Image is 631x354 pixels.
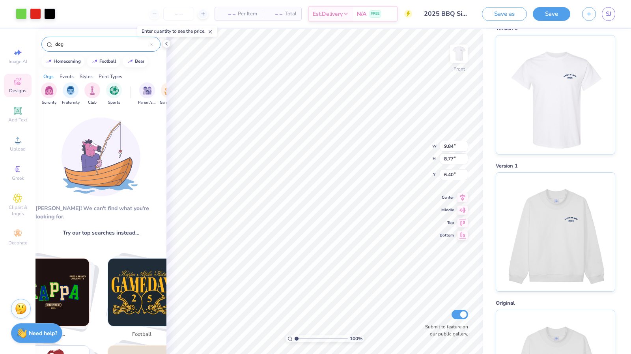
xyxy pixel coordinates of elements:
span: Add Text [8,117,27,123]
img: Loading... [62,117,140,196]
span: Decorate [8,240,27,246]
span: Image AI [9,58,27,65]
div: bear [135,59,144,63]
span: Center [440,195,454,200]
img: trend_line.gif [91,59,98,64]
div: homecoming [54,59,81,63]
strong: Need help? [29,330,57,337]
div: football [99,59,116,63]
span: Designs [9,88,26,94]
span: football [129,331,155,339]
span: Game Day [160,100,178,106]
img: Parent's Weekend Image [143,86,152,95]
button: homecoming [41,56,84,67]
div: filter for Sports [106,82,122,106]
img: trend_line.gif [46,59,52,64]
img: Sports Image [110,86,119,95]
div: filter for Game Day [160,82,178,106]
div: filter for Sorority [41,82,57,106]
input: Try "Alpha" [54,40,150,48]
img: homecoming [22,259,90,326]
span: Bottom [440,233,454,238]
div: Events [60,73,74,80]
input: Untitled Design [418,6,476,22]
a: SJ [602,7,615,21]
span: SJ [606,9,611,19]
div: filter for Club [84,82,100,106]
span: Fraternity [62,100,80,106]
button: filter button [41,82,57,106]
button: Stack Card Button homecoming [17,258,99,341]
span: N/A [357,10,366,18]
span: – – [220,10,235,18]
span: Greek [12,175,24,181]
span: Upload [10,146,26,152]
button: Save as [482,7,527,21]
span: 100 % [350,335,362,342]
span: Sorority [42,100,56,106]
span: Try our top searches instead… [63,229,139,237]
button: filter button [160,82,178,106]
button: filter button [138,82,156,106]
button: filter button [84,82,100,106]
img: Version 3 [506,35,604,154]
div: [PERSON_NAME]! We can't find what you're looking for. [35,204,166,221]
div: Styles [80,73,93,80]
span: Middle [440,207,454,213]
img: Game Day Image [164,86,174,95]
img: Front [451,46,467,61]
img: Sorority Image [45,86,54,95]
span: Sports [108,100,120,106]
img: Version 1 [506,173,604,291]
div: filter for Fraternity [62,82,80,106]
span: Parent's Weekend [138,100,156,106]
span: Est. Delivery [313,10,343,18]
span: Clipart & logos [4,204,32,217]
img: trend_line.gif [127,59,133,64]
div: Orgs [43,73,54,80]
button: Save [533,7,570,21]
div: Print Types [99,73,122,80]
div: filter for Parent's Weekend [138,82,156,106]
span: Total [285,10,297,18]
img: football [108,259,175,326]
input: – – [163,7,194,21]
span: FREE [371,11,379,17]
div: Enter quantity to see the price. [137,26,217,37]
button: Stack Card Button football [103,258,185,341]
button: filter button [62,82,80,106]
div: Front [454,65,465,73]
span: Club [88,100,97,106]
div: Original [496,300,615,307]
button: bear [123,56,148,67]
button: football [87,56,120,67]
div: Version 1 [496,162,615,170]
img: Club Image [88,86,97,95]
span: – – [267,10,282,18]
span: Per Item [238,10,257,18]
span: Top [440,220,454,225]
label: Submit to feature on our public gallery. [421,323,468,337]
div: Version 3 [496,25,615,33]
button: filter button [106,82,122,106]
img: Fraternity Image [66,86,75,95]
